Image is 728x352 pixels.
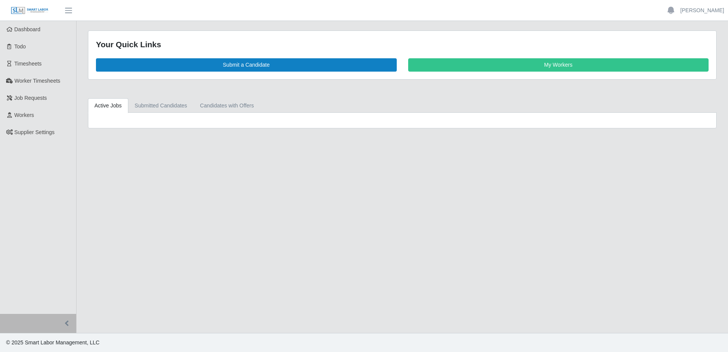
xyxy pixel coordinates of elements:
span: Todo [14,43,26,50]
div: Your Quick Links [96,38,709,51]
span: Worker Timesheets [14,78,60,84]
span: Supplier Settings [14,129,55,135]
a: [PERSON_NAME] [680,6,724,14]
span: Timesheets [14,61,42,67]
a: Candidates with Offers [193,98,260,113]
span: Job Requests [14,95,47,101]
span: Dashboard [14,26,41,32]
span: © 2025 Smart Labor Management, LLC [6,339,99,346]
a: My Workers [408,58,709,72]
span: Workers [14,112,34,118]
img: SLM Logo [11,6,49,15]
a: Active Jobs [88,98,128,113]
a: Submit a Candidate [96,58,397,72]
a: Submitted Candidates [128,98,194,113]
